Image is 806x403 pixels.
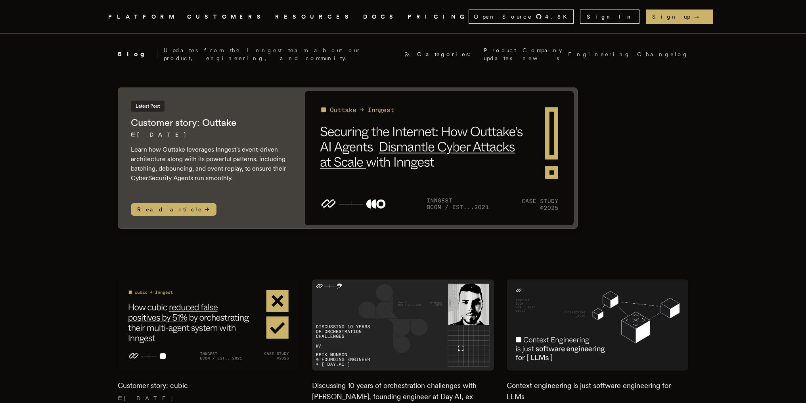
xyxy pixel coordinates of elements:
a: Sign In [580,10,639,24]
span: 4.8 K [545,13,572,21]
img: Featured image for Discussing 10 years of orchestration challenges with Erik Munson, founding eng... [312,279,494,370]
a: Sign up [646,10,713,24]
span: Open Source [474,13,532,21]
h2: Blog [118,49,157,59]
h2: Context engineering is just software engineering for LLMs [507,380,689,402]
a: Company news [523,46,562,62]
p: Updates from the Inngest team about our product, engineering, and community. [164,46,398,62]
img: Featured image for Customer story: cubic blog post [118,279,300,370]
h2: Customer story: Outtake [131,116,289,129]
img: Featured image for Customer story: Outtake blog post [305,91,574,225]
a: Product updates [484,46,516,62]
img: Featured image for Context engineering is just software engineering for LLMs blog post [507,279,689,370]
button: PLATFORM [108,12,178,22]
a: Latest PostCustomer story: Outtake[DATE] Learn how Outtake leverages Inngest's event-driven archi... [118,87,578,229]
a: CUSTOMERS [187,12,266,22]
a: Changelog [637,50,689,58]
span: Read article [131,203,216,216]
a: DOCS [363,12,398,22]
h2: Customer story: cubic [118,380,300,391]
p: [DATE] [131,131,289,139]
span: → [693,13,707,21]
span: Categories: [417,50,477,58]
p: Learn how Outtake leverages Inngest's event-driven architecture along with its powerful patterns,... [131,145,289,183]
p: [DATE] [118,394,300,402]
a: PRICING [408,12,469,22]
button: RESOURCES [275,12,354,22]
a: Engineering [568,50,631,58]
span: Latest Post [131,101,165,112]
